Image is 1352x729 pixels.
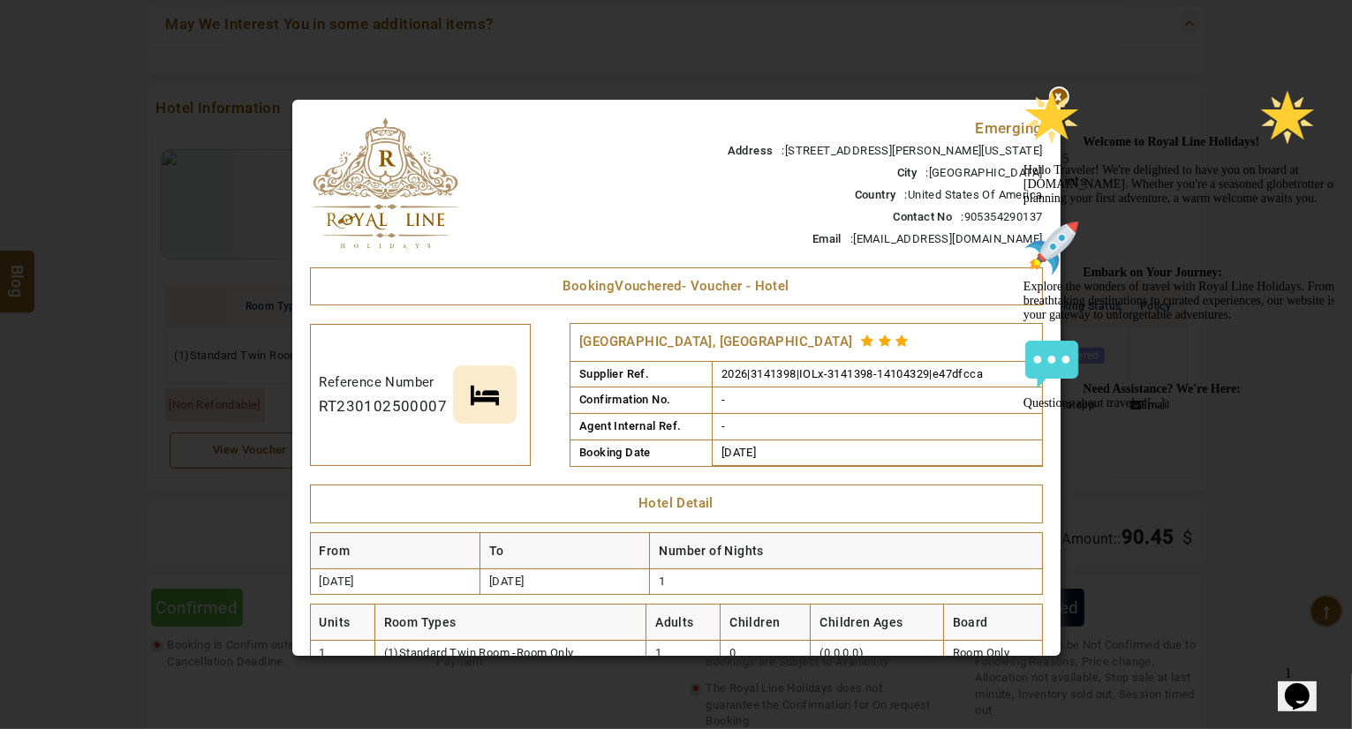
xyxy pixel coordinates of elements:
img: :rocket: [7,138,64,194]
span: Address [719,144,782,157]
th: Room Types [374,605,646,641]
span: 2026|3141398|IOLx-3141398-14104329|e47dfcca [721,367,983,380]
span: [STREET_ADDRESS][PERSON_NAME][US_STATE] [785,144,1043,157]
span: Email [804,232,850,245]
span: (0,0,0,0) [820,646,864,659]
span: 1 [659,575,665,588]
span: Hotel Detail [638,495,714,511]
span: 1 [655,646,661,659]
li: : [542,206,1042,228]
span: [DATE] [320,575,354,588]
span: Emerging [975,119,1042,137]
span: Contact No [884,210,961,223]
img: logo [310,117,461,250]
strong: Need Assistance? We're Here: [67,300,224,313]
img: bed.png [471,381,499,410]
span: 0 [729,646,736,659]
td: 1 [310,641,374,667]
td: Booking - Voucher - Hotel [310,267,1043,305]
span: [GEOGRAPHIC_DATA], [GEOGRAPHIC_DATA] [579,334,852,349]
span: [DATE] [721,446,756,459]
img: :speech_balloon: [7,254,64,311]
span: Room Only [953,646,1010,659]
iframe: chat widget [1016,82,1334,650]
span: City [888,166,926,179]
iframe: chat widget [1278,658,1334,711]
td: Booking Date [570,440,712,466]
th: Adults [646,605,721,641]
div: 🌟 Welcome to Royal Line Holidays!🌟Hello Traveler! We're delighted to have you on board at [DOMAIN... [7,7,325,328]
li: : [542,139,1042,162]
span: (1)Standard Twin Room -Room Only [384,646,574,659]
span: Vouchered [615,278,682,294]
th: From [310,532,480,568]
img: :star2: [243,7,299,64]
th: Number of Nights [650,532,1042,568]
span: RT230102500007 [320,397,448,415]
span: United States Of America [908,188,1043,201]
span: 905354290137 [964,210,1043,223]
td: Supplier Ref. [570,361,712,387]
span: Reference Number [320,374,434,390]
span: - [721,419,725,432]
td: Confirmation No. [570,387,712,414]
strong: Welcome to Royal Line Holidays! [67,53,300,66]
th: Units [310,605,374,641]
th: Children Ages [811,605,943,641]
span: Hello Traveler! We're delighted to have you on board at [DOMAIN_NAME]. Whether you're a seasoned ... [7,53,321,327]
th: To [480,532,649,568]
span: Country [846,188,905,201]
li: : [542,162,1042,184]
li: : [542,228,1042,250]
img: :star2: [7,7,64,64]
span: [DATE] [489,575,524,588]
strong: Embark on Your Journey: [67,184,207,197]
span: [GEOGRAPHIC_DATA] [929,166,1043,179]
span: Agent Internal Ref. [579,419,682,432]
span: [EMAIL_ADDRESS][DOMAIN_NAME] [853,232,1042,245]
th: Children [721,605,811,641]
th: Board [943,605,1042,641]
span: - [721,393,725,406]
li: : [542,184,1042,206]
